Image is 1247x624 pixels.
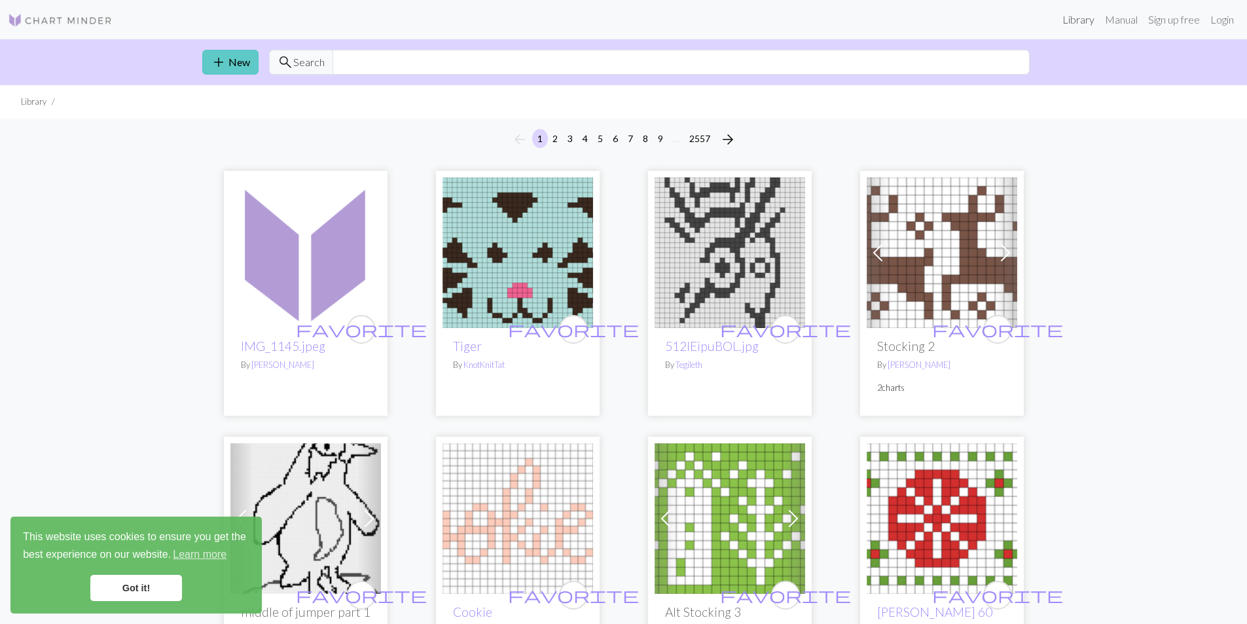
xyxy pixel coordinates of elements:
a: IMG_1145.jpeg [241,339,325,354]
h2: middle of jumper part 1 [241,604,370,619]
h2: Stocking 2 [877,339,1007,354]
button: 3 [562,129,578,148]
button: favourite [559,581,588,610]
img: Cookie [443,443,593,594]
img: Alt Stocking 3 [655,443,805,594]
nav: Page navigation [507,129,741,150]
button: 4 [577,129,593,148]
h2: Alt Stocking 3 [665,604,795,619]
span: arrow_forward [720,130,736,149]
i: Next [720,132,736,147]
a: Tiger [453,339,482,354]
button: 2 [547,129,563,148]
span: Search [293,54,325,70]
a: [PERSON_NAME] [251,359,314,370]
a: Alt Stocking 3 [655,511,805,523]
a: [PERSON_NAME] 60 [877,604,992,619]
a: Cookie [453,604,492,619]
img: middle of jumper part 1 [230,443,381,594]
button: favourite [347,315,376,344]
img: 512IEipuBOL.jpg [655,177,805,328]
button: favourite [983,315,1012,344]
button: Next [715,129,741,150]
button: 9 [653,129,668,148]
span: favorite [508,585,639,605]
p: By [877,359,1007,371]
a: learn more about cookies [171,545,228,564]
p: By [665,359,795,371]
i: favourite [508,316,639,342]
a: Library [1057,7,1100,33]
span: search [278,53,293,71]
button: favourite [771,581,800,610]
img: IMG_1145.jpeg [230,177,381,328]
button: 7 [623,129,638,148]
a: KnotKnitTat [463,359,505,370]
p: 2 charts [877,382,1007,394]
span: favorite [720,585,851,605]
i: favourite [508,582,639,608]
a: Jane 60 [867,511,1017,523]
a: IMG_1145.jpeg [230,245,381,257]
p: By [453,359,583,371]
span: This website uses cookies to ensure you get the best experience on our website. [23,529,249,564]
button: favourite [983,581,1012,610]
a: middle of jumper part 1 [230,511,381,523]
img: 1000000880.jpg [443,177,593,328]
span: add [211,53,226,71]
span: favorite [296,585,427,605]
a: Stocking 2 [867,245,1017,257]
i: favourite [932,316,1063,342]
button: 6 [607,129,623,148]
a: Tegileth [676,359,702,370]
button: favourite [347,581,376,610]
button: 1 [532,129,548,148]
a: Manual [1100,7,1143,33]
a: New [202,50,259,75]
span: favorite [296,319,427,339]
i: favourite [296,316,427,342]
img: Stocking 2 [867,177,1017,328]
span: favorite [508,319,639,339]
a: Login [1205,7,1239,33]
i: favourite [296,582,427,608]
img: Logo [8,12,113,28]
button: favourite [559,315,588,344]
a: 1000000880.jpg [443,245,593,257]
button: favourite [771,315,800,344]
div: cookieconsent [10,517,262,614]
button: 2557 [684,129,715,148]
i: favourite [720,316,851,342]
span: favorite [932,585,1063,605]
span: favorite [720,319,851,339]
a: 512IEipuBOL.jpg [665,339,759,354]
li: Library [21,96,46,108]
a: Sign up free [1143,7,1205,33]
p: By [241,359,370,371]
img: Jane 60 [867,443,1017,594]
a: [PERSON_NAME] [888,359,950,370]
i: favourite [932,582,1063,608]
button: 8 [638,129,653,148]
a: Cookie [443,511,593,523]
span: favorite [932,319,1063,339]
button: 5 [592,129,608,148]
a: 512IEipuBOL.jpg [655,245,805,257]
i: favourite [720,582,851,608]
a: dismiss cookie message [90,575,182,601]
